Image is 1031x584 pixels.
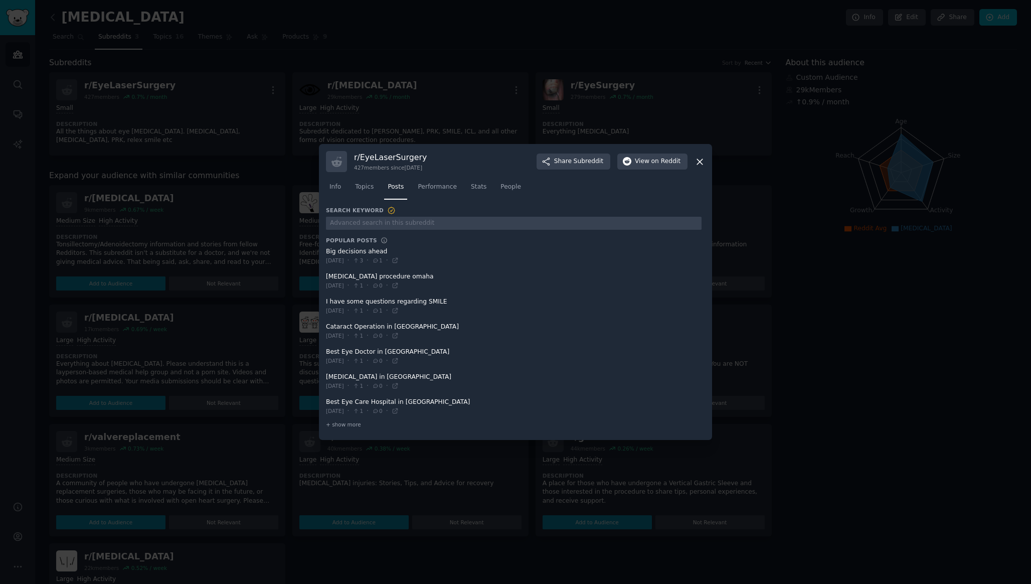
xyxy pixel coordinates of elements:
[353,257,363,264] span: 3
[348,382,350,391] span: ·
[354,152,427,163] h3: r/ EyeLaserSurgery
[574,157,603,166] span: Subreddit
[353,357,363,364] span: 1
[386,281,388,290] span: ·
[386,256,388,265] span: ·
[353,332,363,339] span: 1
[651,157,680,166] span: on Reddit
[326,206,396,215] h3: Search Keyword
[352,179,377,200] a: Topics
[386,407,388,416] span: ·
[367,407,369,416] span: ·
[348,332,350,341] span: ·
[326,217,702,230] input: Advanced search in this subreddit
[326,407,344,414] span: [DATE]
[353,282,363,289] span: 1
[386,382,388,391] span: ·
[326,421,361,428] span: + show more
[354,164,427,171] div: 427 members since [DATE]
[537,154,610,170] button: ShareSubreddit
[372,382,383,389] span: 0
[353,407,363,414] span: 1
[326,179,345,200] a: Info
[326,257,344,264] span: [DATE]
[367,307,369,316] span: ·
[367,256,369,265] span: ·
[326,357,344,364] span: [DATE]
[326,382,344,389] span: [DATE]
[348,307,350,316] span: ·
[500,183,521,192] span: People
[372,357,383,364] span: 0
[372,307,383,314] span: 1
[326,282,344,289] span: [DATE]
[386,307,388,316] span: ·
[326,237,377,244] h3: Popular Posts
[329,183,341,192] span: Info
[635,157,680,166] span: View
[617,154,688,170] button: Viewon Reddit
[355,183,374,192] span: Topics
[467,179,490,200] a: Stats
[367,357,369,366] span: ·
[497,179,525,200] a: People
[348,407,350,416] span: ·
[326,307,344,314] span: [DATE]
[372,257,383,264] span: 1
[386,332,388,341] span: ·
[372,332,383,339] span: 0
[384,179,407,200] a: Posts
[353,382,363,389] span: 1
[471,183,486,192] span: Stats
[367,332,369,341] span: ·
[348,357,350,366] span: ·
[418,183,457,192] span: Performance
[388,183,404,192] span: Posts
[386,357,388,366] span: ·
[414,179,460,200] a: Performance
[367,281,369,290] span: ·
[353,307,363,314] span: 1
[348,256,350,265] span: ·
[348,281,350,290] span: ·
[367,382,369,391] span: ·
[326,332,344,339] span: [DATE]
[372,407,383,414] span: 0
[554,157,603,166] span: Share
[372,282,383,289] span: 0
